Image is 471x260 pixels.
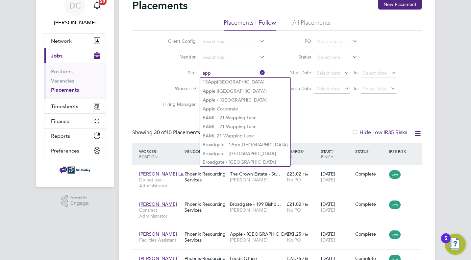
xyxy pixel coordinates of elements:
span: Preferences [51,148,79,154]
div: Phoenix Resourcing Services [183,168,228,186]
div: [DATE] [319,198,354,216]
span: / hr [303,202,308,207]
input: Search for... [200,69,265,78]
span: The Crown Estate - St… [230,171,280,177]
div: Complete [355,231,386,237]
b: App [208,79,217,85]
span: Low [389,230,401,239]
label: Site [158,70,196,76]
b: App [203,106,212,112]
span: Danielle Cole [44,19,106,27]
span: Reports [51,133,70,139]
span: / hr [303,172,308,177]
span: / Finish [321,149,334,159]
a: Go to home page [44,165,106,175]
span: DC [69,1,81,10]
li: Broadgate - 1 [GEOGRAPHIC_DATA] [200,140,290,149]
label: Vendor [158,54,196,60]
a: [PERSON_NAME] La…Do not use - AdministratorPhoenix Resourcing ServicesThe Crown Estate - St…[PERS... [137,167,422,173]
span: [PERSON_NAME] [230,177,284,183]
span: £23.02 [287,171,301,177]
span: £17.25 [287,231,301,237]
span: [DATE] [321,177,335,183]
span: Apple - [GEOGRAPHIC_DATA] [230,231,294,237]
div: [DATE] [319,168,354,186]
span: Powered by [70,195,89,201]
button: Jobs [44,48,106,63]
b: App [203,97,212,103]
span: Low [389,201,401,209]
div: Complete [355,171,386,177]
input: Search for... [200,53,265,62]
div: IR35 Risk [387,145,410,157]
button: Open Resource Center, 5 new notifications [445,234,466,255]
b: App [203,88,212,94]
label: Client Config [158,38,196,44]
div: Status [354,145,388,157]
li: Broadgate - [GEOGRAPHIC_DATA] [200,149,290,158]
span: [DATE] [321,237,335,243]
span: [PERSON_NAME] [139,231,177,237]
button: Reports [44,129,106,143]
span: To [351,68,359,77]
span: [PERSON_NAME] [230,207,284,213]
span: £21.02 [287,201,301,207]
span: Jobs [51,53,62,59]
div: Vendor [183,145,228,157]
input: Search for... [316,37,358,46]
a: [PERSON_NAME]Contract AdministratorPhoenix Resourcing ServicesLeeds Office[PERSON_NAME]£23.75 / h... [137,252,422,257]
label: Worker [152,85,190,92]
input: Select one [316,53,358,62]
li: BAML - 21 W ing Lane [200,113,290,122]
b: app [230,124,239,130]
label: Hide Low IR35 Risks [352,129,407,136]
li: All Placements [292,19,331,31]
div: Charge [285,145,319,162]
div: Showing [132,129,201,136]
span: Timesheets [51,103,78,109]
div: 5 [444,238,447,247]
input: Search for... [200,37,265,46]
span: No PO [287,177,301,183]
li: 15 [GEOGRAPHIC_DATA] [200,78,290,86]
img: ngbailey-logo-retina.png [60,165,90,175]
div: Phoenix Resourcing Services [183,198,228,216]
span: Contract Administrator [139,207,181,219]
li: Placements I Follow [224,19,276,31]
label: Start Date [282,70,311,76]
span: No PO [287,237,301,243]
span: Select date [317,86,340,92]
li: BAML 21 W ing Lane [200,131,290,140]
li: Broadgate - [GEOGRAPHIC_DATA] [200,158,290,166]
div: [DATE] [319,228,354,246]
div: Phoenix Resourcing Services [183,228,228,246]
span: To [351,84,359,93]
label: Finish Date [282,85,311,91]
span: Broadgate - 199 Bisho… [230,201,281,207]
span: No PO [287,207,301,213]
span: / Position [139,149,158,159]
li: BAML - 21 W ing Lane [200,122,290,131]
label: Hiring Manager [158,101,196,107]
li: le - [GEOGRAPHIC_DATA] [200,96,290,105]
span: Select date [363,86,387,92]
button: Network [44,34,106,48]
span: [PERSON_NAME] La… [139,171,187,177]
div: Complete [355,201,386,207]
div: Worker [137,145,183,162]
b: App [231,142,240,148]
span: 30 of [154,129,166,136]
span: Select date [363,70,387,76]
label: Status [282,54,311,60]
div: Jobs [44,63,106,99]
button: Timesheets [44,99,106,113]
a: Positions [51,68,73,75]
b: app [230,115,239,121]
div: Start [319,145,354,162]
span: Low [389,170,401,179]
button: Finance [44,114,106,128]
a: Placements [51,87,79,93]
span: 40 Placements [154,129,200,136]
span: [PERSON_NAME] [230,237,284,243]
span: Finance [51,118,69,124]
